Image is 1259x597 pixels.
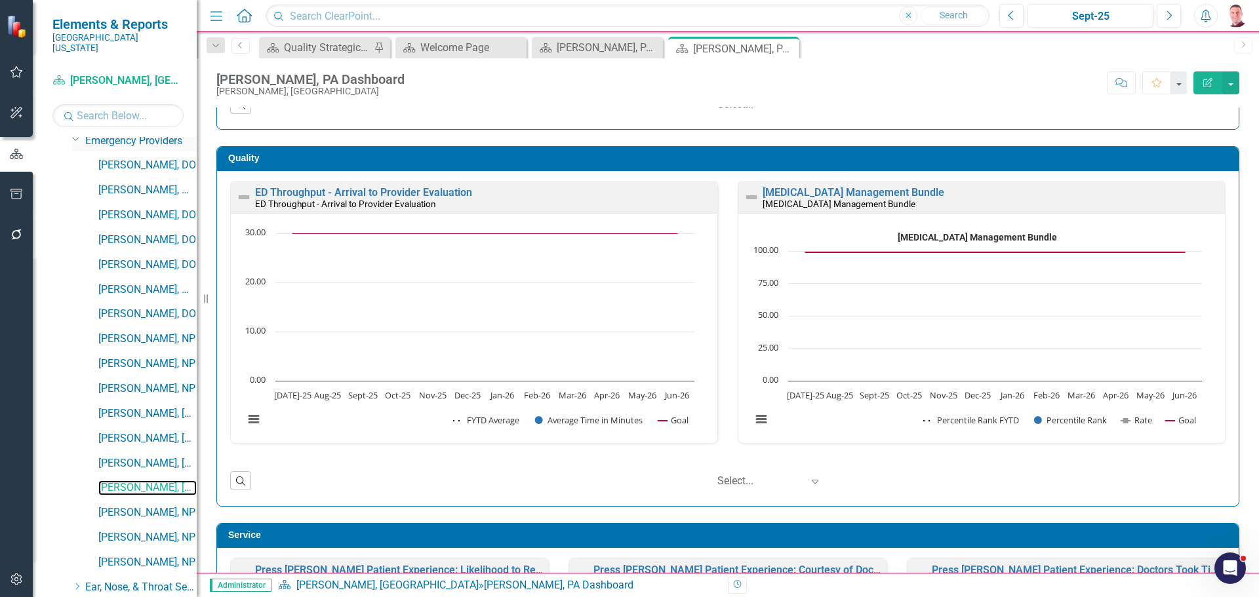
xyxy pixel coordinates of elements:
img: Not Defined [574,567,590,583]
small: [GEOGRAPHIC_DATA][US_STATE] [52,32,184,54]
text: 75.00 [758,277,778,288]
img: Not Defined [744,189,759,205]
a: Quality Strategic Value Dashboard [262,39,370,56]
text: 25.00 [758,341,778,353]
a: [PERSON_NAME], DO [98,208,197,223]
div: [PERSON_NAME], PA Dashboard [484,579,633,591]
div: Severe Sepsis and Septic Shock Management Bundle. Highcharts interactive chart. [745,227,1218,440]
button: Show Goal [1165,414,1196,426]
button: Show FYTD Average [453,414,521,426]
text: Sept-25 [348,389,378,401]
text: 30.00 [245,226,266,238]
a: [PERSON_NAME], [GEOGRAPHIC_DATA] [296,579,479,591]
text: Jun-26 [664,389,689,401]
text: Oct-25 [385,389,410,401]
text: Nov-25 [930,389,957,401]
h3: Service [228,530,1232,540]
div: Welcome Page [420,39,523,56]
text: May-26 [1136,389,1165,401]
img: Not Defined [913,567,929,583]
iframe: Intercom live chat [1214,552,1246,584]
text: Oct-25 [896,389,922,401]
span: Search [940,10,968,20]
a: [PERSON_NAME], NP [98,356,197,372]
small: ED Throughput - Arrival to Provider Evaluation [255,199,436,209]
button: View chart menu, Chart [245,410,263,429]
a: [PERSON_NAME], NP [98,505,197,520]
text: 0.00 [763,374,778,385]
a: [PERSON_NAME], PA Dashboard [535,39,660,56]
img: Not Defined [236,567,252,583]
div: Quality Strategic Value Dashboard [284,39,370,56]
a: [PERSON_NAME], NP [98,555,197,570]
svg: Interactive chart [237,227,701,440]
a: [PERSON_NAME], [GEOGRAPHIC_DATA] [98,480,197,495]
img: David Richard [1224,4,1248,28]
div: Sept-25 [1032,9,1149,24]
button: Search [921,7,986,25]
text: [DATE]-25 [787,389,824,401]
button: View chart menu, Severe Sepsis and Septic Shock Management Bundle [752,410,770,429]
g: Goal, series 3 of 3. Line with 12 data points. [290,231,680,236]
text: Nov-25 [419,389,447,401]
span: Administrator [210,579,271,592]
a: [PERSON_NAME], MD [98,183,197,198]
text: Dec-25 [454,389,481,401]
a: Press [PERSON_NAME] Patient Experience: Likelihood to Recommend [255,564,583,576]
div: [PERSON_NAME], PA Dashboard [693,41,796,57]
div: Double-Click to Edit [738,180,1226,444]
a: [PERSON_NAME], DO [98,307,197,322]
small: [MEDICAL_DATA] Management Bundle [763,199,915,209]
a: [PERSON_NAME], NP [98,381,197,396]
img: ClearPoint Strategy [6,14,30,38]
a: [PERSON_NAME], DO [98,258,197,273]
text: 0.00 [250,374,266,385]
text: Feb-26 [1033,389,1060,401]
a: Welcome Page [399,39,523,56]
a: Press [PERSON_NAME] Patient Experience: Courtesy of Doctors [593,564,892,576]
div: » [278,578,718,593]
text: Aug-25 [314,389,341,401]
text: Apr-26 [1103,389,1129,401]
text: Sept-25 [860,389,889,401]
button: Sept-25 [1028,4,1153,28]
text: Feb-26 [524,389,550,401]
a: [PERSON_NAME], DO [98,233,197,248]
a: [PERSON_NAME], NP [98,530,197,545]
text: Jan-26 [999,389,1024,401]
button: Show Percentile Rank [1034,414,1108,426]
text: 100.00 [753,244,778,256]
button: Show Percentile Rank FYTD [923,414,1020,426]
img: Not Defined [236,189,252,205]
div: [PERSON_NAME], PA Dashboard [557,39,660,56]
text: Mar-26 [559,389,586,401]
a: [PERSON_NAME], [GEOGRAPHIC_DATA] [98,406,197,421]
text: Aug-25 [826,389,853,401]
text: Apr-26 [594,389,620,401]
text: Jan-26 [489,389,514,401]
text: 20.00 [245,275,266,287]
a: Ear, Nose, & Throat Services [85,580,197,595]
a: [PERSON_NAME], MD [98,282,197,298]
text: Mar-26 [1068,389,1095,401]
text: 50.00 [758,309,778,320]
button: Show Goal [658,414,689,426]
text: Jun-26 [1171,389,1197,401]
span: Elements & Reports [52,16,184,32]
div: Chart. Highcharts interactive chart. [237,227,711,440]
a: [PERSON_NAME], NP [98,332,197,347]
div: [PERSON_NAME], PA Dashboard [216,72,405,87]
input: Search Below... [52,104,184,127]
button: Show Rate [1121,414,1152,426]
a: [PERSON_NAME], [GEOGRAPHIC_DATA] [52,73,184,88]
a: [PERSON_NAME], DO [98,158,197,173]
button: Show Average Time in Minutes [535,414,644,426]
a: [MEDICAL_DATA] Management Bundle [763,186,944,199]
div: Double-Click to Edit [230,180,718,444]
text: May-26 [628,389,656,401]
a: Emergency Providers [85,134,197,149]
a: [PERSON_NAME], [GEOGRAPHIC_DATA] [98,431,197,446]
a: [PERSON_NAME], [GEOGRAPHIC_DATA] [98,456,197,471]
div: [PERSON_NAME], [GEOGRAPHIC_DATA] [216,87,405,96]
